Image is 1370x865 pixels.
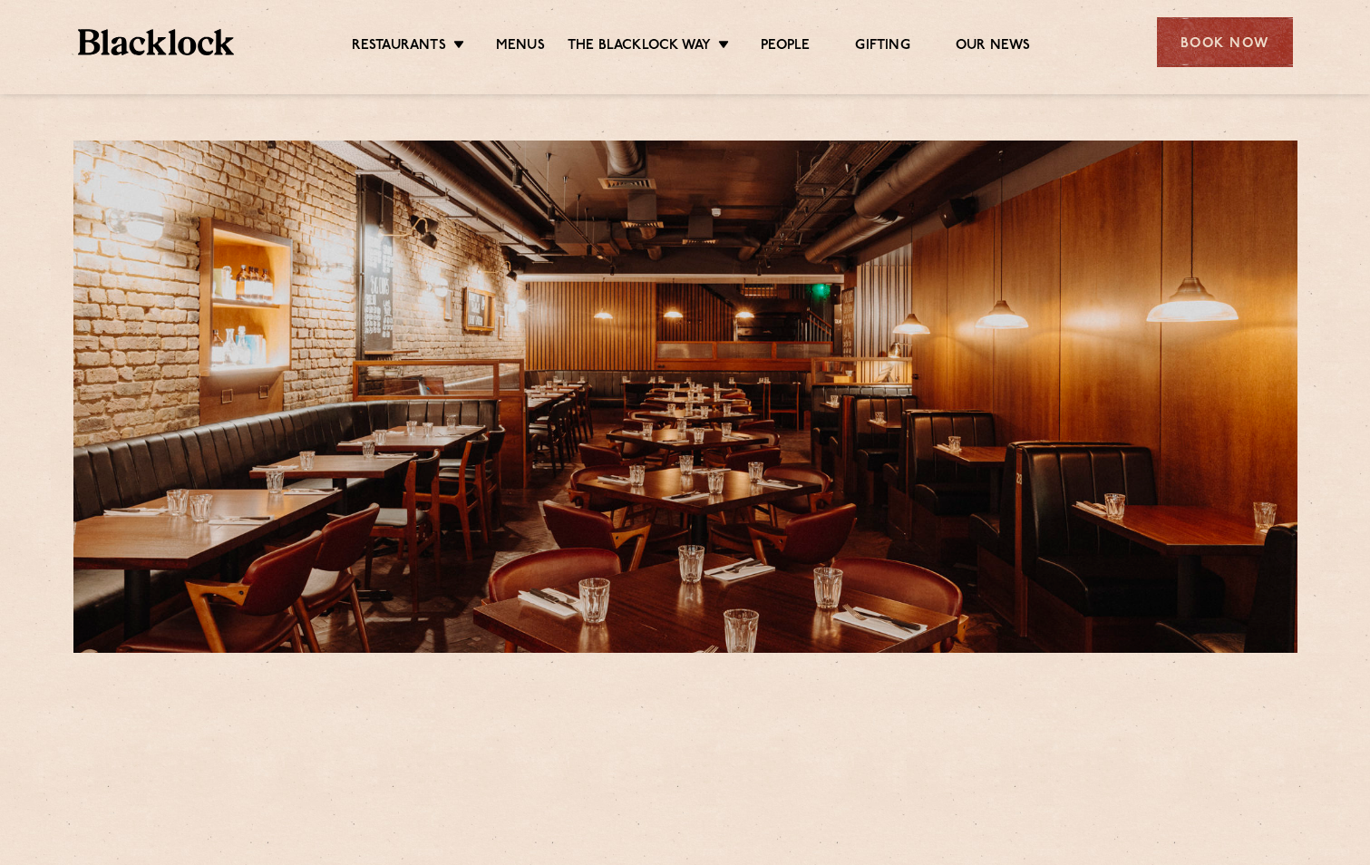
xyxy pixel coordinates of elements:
[855,37,909,57] a: Gifting
[78,29,235,55] img: BL_Textured_Logo-footer-cropped.svg
[352,37,446,57] a: Restaurants
[761,37,810,57] a: People
[568,37,711,57] a: The Blacklock Way
[496,37,545,57] a: Menus
[1157,17,1293,67] div: Book Now
[956,37,1031,57] a: Our News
